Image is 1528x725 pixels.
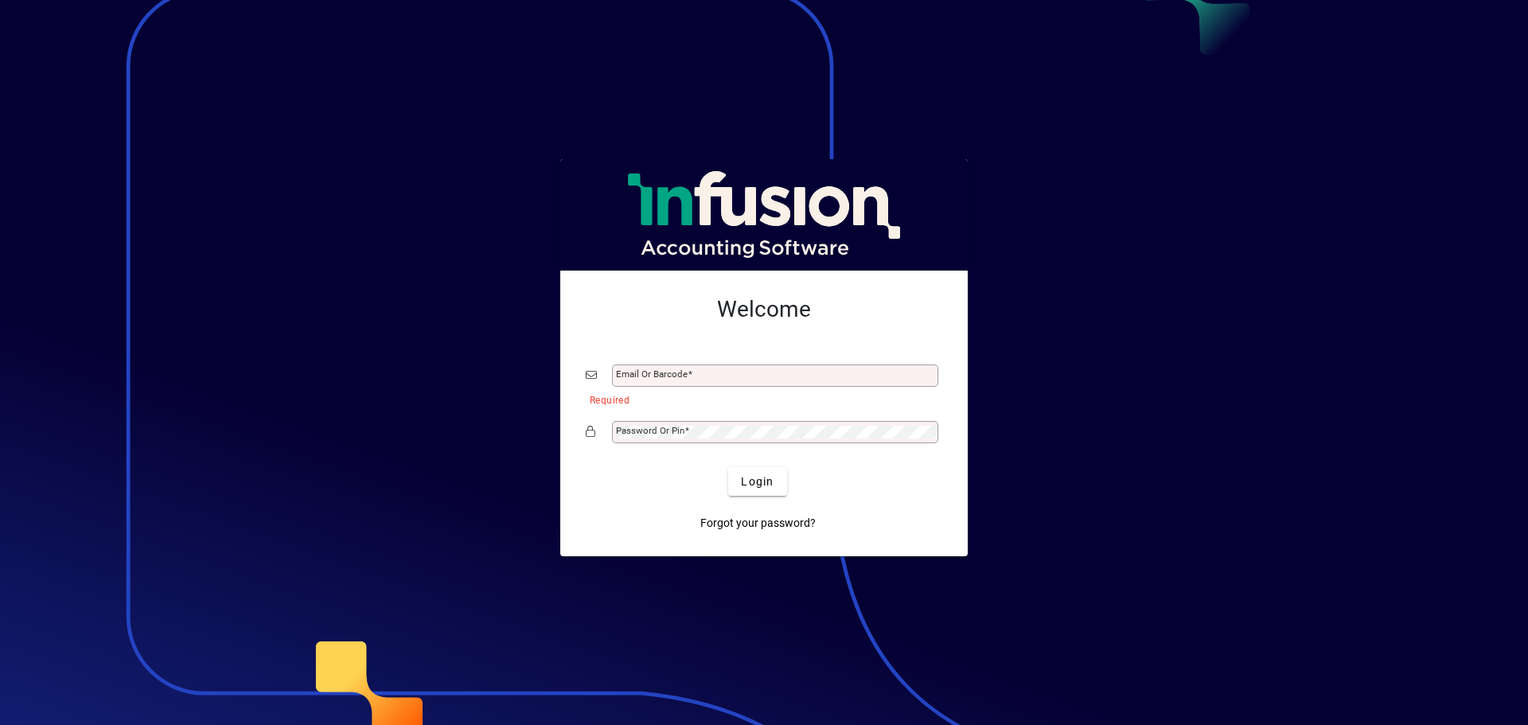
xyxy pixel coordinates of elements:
[741,474,774,490] span: Login
[616,368,688,380] mat-label: Email or Barcode
[700,515,816,532] span: Forgot your password?
[616,425,684,436] mat-label: Password or Pin
[586,296,942,323] h2: Welcome
[694,509,822,537] a: Forgot your password?
[590,391,930,407] mat-error: Required
[728,467,786,496] button: Login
